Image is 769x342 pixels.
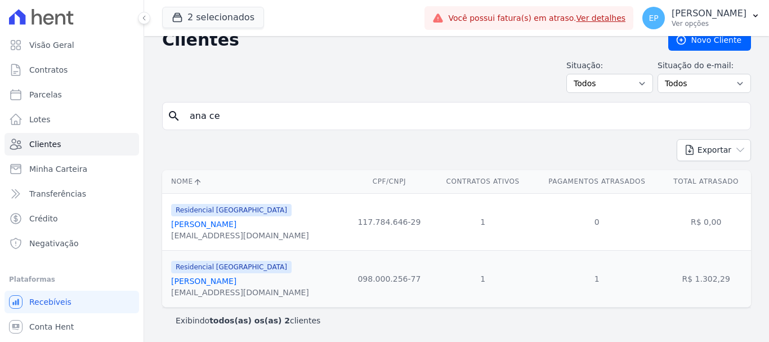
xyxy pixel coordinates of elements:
td: 1 [533,250,661,307]
span: Contratos [29,64,68,75]
span: Parcelas [29,89,62,100]
span: Visão Geral [29,39,74,51]
span: Crédito [29,213,58,224]
a: Negativação [5,232,139,255]
label: Situação: [566,60,653,72]
a: Novo Cliente [668,29,751,51]
td: 098.000.256-77 [346,250,433,307]
a: Visão Geral [5,34,139,56]
a: Conta Hent [5,316,139,338]
span: Recebíveis [29,296,71,308]
div: [EMAIL_ADDRESS][DOMAIN_NAME] [171,287,309,298]
h2: Clientes [162,30,650,50]
div: [EMAIL_ADDRESS][DOMAIN_NAME] [171,230,309,241]
a: [PERSON_NAME] [171,277,236,286]
a: Clientes [5,133,139,156]
p: [PERSON_NAME] [672,8,746,19]
button: EP [PERSON_NAME] Ver opções [633,2,769,34]
a: Ver detalhes [576,14,626,23]
span: Você possui fatura(s) em atraso. [448,12,625,24]
p: Ver opções [672,19,746,28]
a: Crédito [5,207,139,230]
span: Conta Hent [29,321,74,332]
th: Pagamentos Atrasados [533,170,661,193]
span: Negativação [29,238,79,249]
td: R$ 1.302,29 [661,250,751,307]
span: Minha Carteira [29,163,87,175]
b: todos(as) os(as) 2 [209,316,290,325]
span: Clientes [29,139,61,150]
p: Exibindo clientes [176,315,320,326]
span: Transferências [29,188,86,199]
span: Residencial [GEOGRAPHIC_DATA] [171,261,292,273]
a: Recebíveis [5,291,139,313]
a: [PERSON_NAME] [171,220,236,229]
span: Lotes [29,114,51,125]
i: search [167,109,181,123]
button: 2 selecionados [162,7,264,28]
a: Parcelas [5,83,139,106]
span: EP [649,14,658,22]
td: 117.784.646-29 [346,193,433,250]
td: 0 [533,193,661,250]
input: Buscar por nome, CPF ou e-mail [183,105,746,127]
a: Minha Carteira [5,158,139,180]
th: CPF/CNPJ [346,170,433,193]
td: R$ 0,00 [661,193,751,250]
div: Plataformas [9,273,135,286]
th: Contratos Ativos [433,170,533,193]
td: 1 [433,250,533,307]
span: Residencial [GEOGRAPHIC_DATA] [171,204,292,216]
a: Lotes [5,108,139,131]
td: 1 [433,193,533,250]
a: Contratos [5,59,139,81]
th: Nome [162,170,346,193]
button: Exportar [677,139,751,161]
label: Situação do e-mail: [658,60,751,72]
a: Transferências [5,183,139,205]
th: Total Atrasado [661,170,751,193]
